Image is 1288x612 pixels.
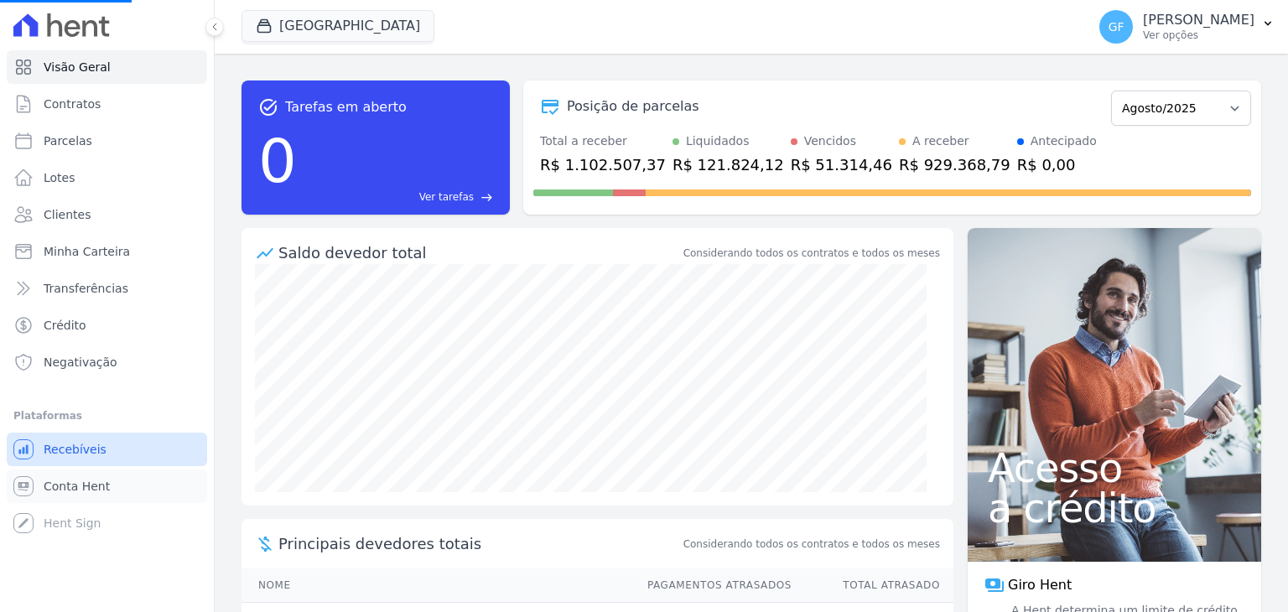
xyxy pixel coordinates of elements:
[804,132,856,150] div: Vencidos
[791,153,892,176] div: R$ 51.314,46
[7,198,207,231] a: Clientes
[44,132,92,149] span: Parcelas
[44,169,75,186] span: Lotes
[304,189,493,205] a: Ver tarefas east
[1017,153,1097,176] div: R$ 0,00
[44,478,110,495] span: Conta Hent
[792,568,953,603] th: Total Atrasado
[1031,132,1097,150] div: Antecipado
[44,441,106,458] span: Recebíveis
[7,235,207,268] a: Minha Carteira
[44,96,101,112] span: Contratos
[7,469,207,503] a: Conta Hent
[1086,3,1288,50] button: GF [PERSON_NAME] Ver opções
[7,161,207,194] a: Lotes
[7,87,207,121] a: Contratos
[7,345,207,379] a: Negativação
[480,191,493,204] span: east
[1109,21,1124,33] span: GF
[13,406,200,426] div: Plataformas
[419,189,474,205] span: Ver tarefas
[567,96,699,117] div: Posição de parcelas
[7,309,207,342] a: Crédito
[7,433,207,466] a: Recebíveis
[44,317,86,334] span: Crédito
[631,568,792,603] th: Pagamentos Atrasados
[7,124,207,158] a: Parcelas
[683,246,940,261] div: Considerando todos os contratos e todos os meses
[241,568,631,603] th: Nome
[673,153,784,176] div: R$ 121.824,12
[540,132,666,150] div: Total a receber
[285,97,407,117] span: Tarefas em aberto
[258,97,278,117] span: task_alt
[7,50,207,84] a: Visão Geral
[988,488,1241,528] span: a crédito
[44,243,130,260] span: Minha Carteira
[278,241,680,264] div: Saldo devedor total
[7,272,207,305] a: Transferências
[683,537,940,552] span: Considerando todos os contratos e todos os meses
[44,59,111,75] span: Visão Geral
[44,354,117,371] span: Negativação
[278,532,680,555] span: Principais devedores totais
[686,132,750,150] div: Liquidados
[988,448,1241,488] span: Acesso
[258,117,297,205] div: 0
[241,10,434,42] button: [GEOGRAPHIC_DATA]
[44,280,128,297] span: Transferências
[1143,12,1254,29] p: [PERSON_NAME]
[899,153,1010,176] div: R$ 929.368,79
[1143,29,1254,42] p: Ver opções
[44,206,91,223] span: Clientes
[540,153,666,176] div: R$ 1.102.507,37
[912,132,969,150] div: A receber
[1008,575,1072,595] span: Giro Hent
